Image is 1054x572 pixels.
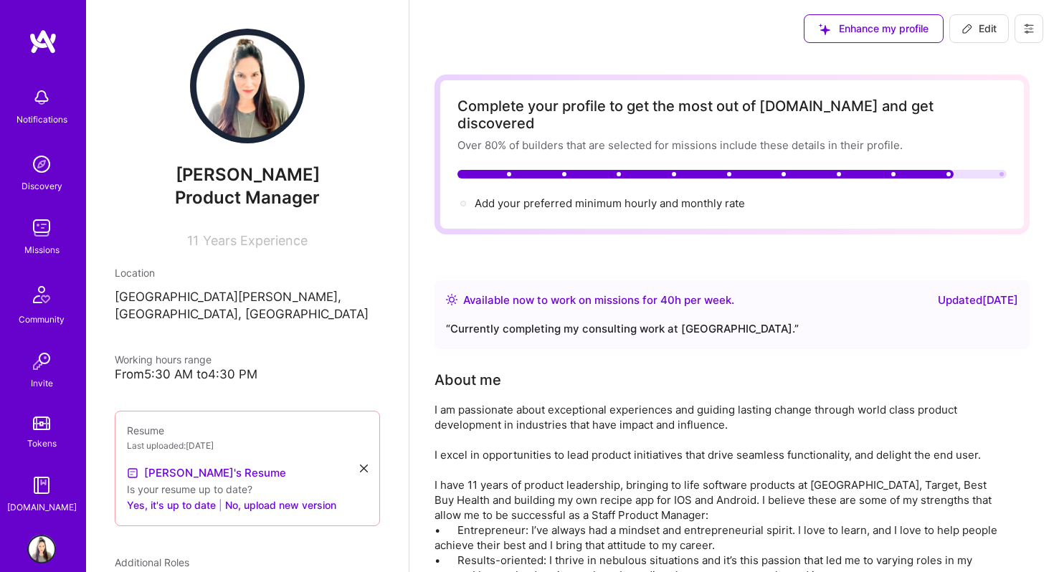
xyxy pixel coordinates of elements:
span: Years Experience [203,233,308,248]
img: teamwork [27,214,56,242]
i: icon SuggestedTeams [819,24,830,35]
div: “ Currently completing my consulting work at [GEOGRAPHIC_DATA]. ” [446,320,1018,338]
div: Community [19,312,65,327]
p: [GEOGRAPHIC_DATA][PERSON_NAME], [GEOGRAPHIC_DATA], [GEOGRAPHIC_DATA] [115,289,380,323]
img: tokens [33,416,50,430]
span: [PERSON_NAME] [115,164,380,186]
img: logo [29,29,57,54]
img: Resume [127,467,138,479]
div: Notifications [16,112,67,127]
img: User Avatar [190,29,305,143]
button: Yes, it's up to date [127,497,216,514]
span: Working hours range [115,353,212,366]
img: guide book [27,471,56,500]
span: Additional Roles [115,556,189,568]
button: Edit [949,14,1009,43]
img: Invite [27,347,56,376]
span: 40 [660,293,675,307]
div: Available now to work on missions for h per week . [463,292,734,309]
div: From 5:30 AM to 4:30 PM [115,367,380,382]
div: Location [115,265,380,280]
img: User Avatar [27,535,56,563]
img: bell [27,83,56,112]
div: Updated [DATE] [938,292,1018,309]
img: Community [24,277,59,312]
button: No, upload new version [225,497,336,514]
div: About me [435,369,501,391]
div: Missions [24,242,60,257]
div: Last uploaded: [DATE] [127,438,368,453]
span: Enhance my profile [819,22,929,36]
div: Complete your profile to get the most out of [DOMAIN_NAME] and get discovered [457,97,1007,132]
div: Invite [31,376,53,391]
span: | [219,497,222,513]
a: User Avatar [24,535,60,563]
div: Over 80% of builders that are selected for missions include these details in their profile. [457,138,1007,153]
span: Add your preferred minimum hourly and monthly rate [475,196,745,210]
a: [PERSON_NAME]'s Resume [127,464,286,482]
div: Tokens [27,436,57,451]
div: Is your resume up to date? [127,482,368,497]
span: 11 [187,233,199,248]
button: Enhance my profile [804,14,944,43]
img: Availability [446,294,457,305]
div: Discovery [22,178,62,194]
img: discovery [27,150,56,178]
i: icon Close [360,464,368,472]
span: Resume [127,424,164,437]
span: Product Manager [175,187,320,208]
div: [DOMAIN_NAME] [7,500,77,515]
span: Edit [962,22,997,36]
